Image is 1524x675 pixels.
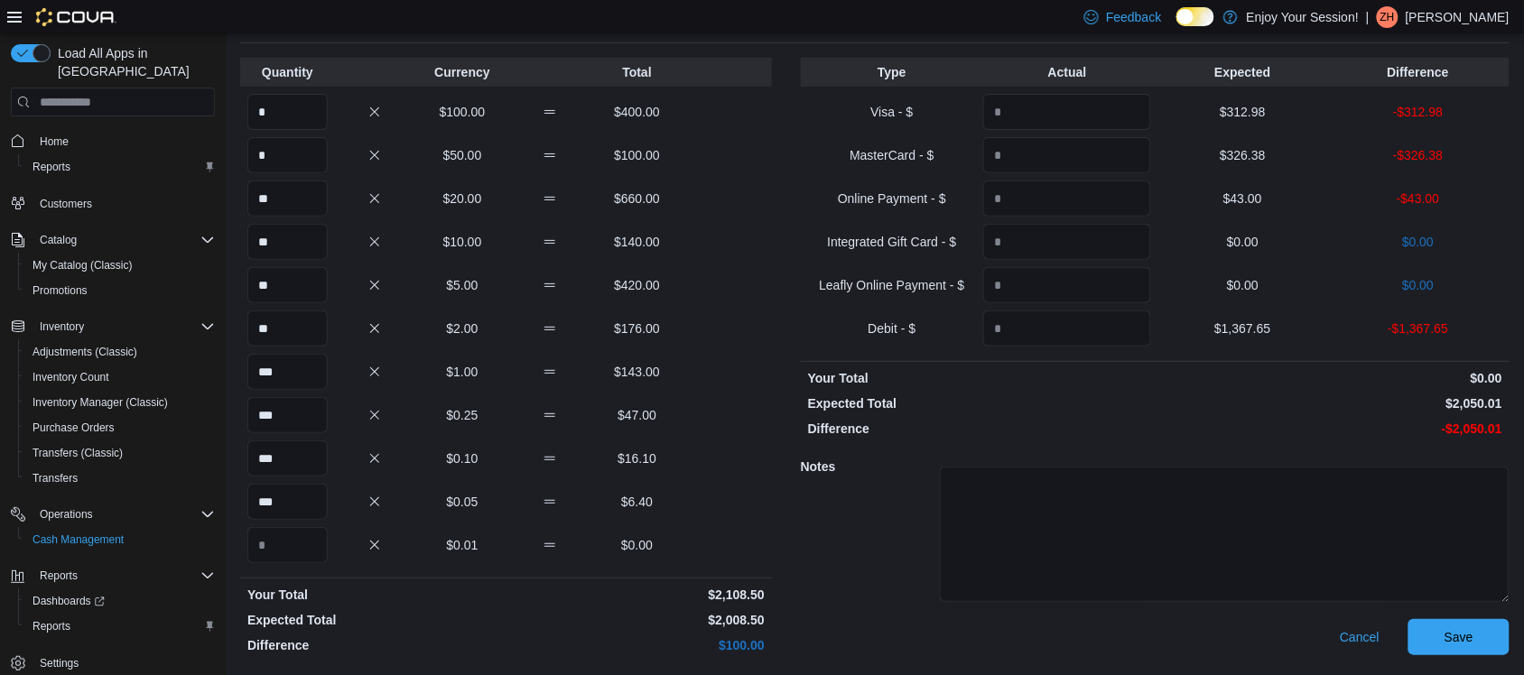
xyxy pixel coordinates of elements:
[1158,146,1326,164] p: $326.38
[983,94,1151,130] input: Quantity
[597,493,677,511] p: $6.40
[33,471,78,485] span: Transfers
[423,319,503,337] p: $2.00
[25,156,78,178] a: Reports
[1340,628,1380,646] span: Cancel
[33,532,124,547] span: Cash Management
[33,229,215,251] span: Catalog
[1176,7,1214,26] input: Dark Mode
[25,590,215,612] span: Dashboards
[1158,319,1326,337] p: $1,367.65
[18,415,222,440] button: Purchase Orders
[983,224,1151,260] input: Quantity
[25,254,140,276] a: My Catalog (Classic)
[1158,233,1326,251] p: $0.00
[25,392,215,413] span: Inventory Manager (Classic)
[40,507,93,522] span: Operations
[33,131,76,153] a: Home
[423,103,503,121] p: $100.00
[597,536,677,554] p: $0.00
[808,420,1152,438] p: Difference
[1366,6,1370,28] p: |
[983,267,1151,303] input: Quantity
[25,341,144,363] a: Adjustments (Classic)
[423,363,503,381] p: $1.00
[1377,6,1399,28] div: Zo Harris
[423,233,503,251] p: $10.00
[18,278,222,303] button: Promotions
[18,466,222,491] button: Transfers
[40,134,69,149] span: Home
[33,446,123,460] span: Transfers (Classic)
[247,440,328,476] input: Quantity
[33,193,99,215] a: Customers
[25,442,130,464] a: Transfers (Classic)
[597,406,677,424] p: $47.00
[423,190,503,208] p: $20.00
[25,280,95,301] a: Promotions
[247,354,328,390] input: Quantity
[1158,103,1326,121] p: $312.98
[597,146,677,164] p: $100.00
[33,652,86,674] a: Settings
[18,440,222,466] button: Transfers (Classic)
[33,129,215,152] span: Home
[25,341,215,363] span: Adjustments (Classic)
[25,366,116,388] a: Inventory Count
[801,448,936,485] h5: Notes
[247,94,328,130] input: Quantity
[597,233,677,251] p: $140.00
[1408,619,1510,655] button: Save
[40,197,92,211] span: Customers
[1158,420,1502,438] p: -$2,050.01
[25,467,85,489] a: Transfers
[18,588,222,614] a: Dashboards
[1334,63,1502,81] p: Difference
[1158,394,1502,412] p: $2,050.01
[423,276,503,294] p: $5.00
[808,319,976,337] p: Debit - $
[247,224,328,260] input: Quantity
[423,536,503,554] p: $0.01
[597,103,677,121] p: $400.00
[1334,276,1502,294] p: $0.00
[33,160,70,174] span: Reports
[1334,146,1502,164] p: -$326.38
[25,254,215,276] span: My Catalog (Classic)
[1406,6,1510,28] p: [PERSON_NAME]
[18,390,222,415] button: Inventory Manager (Classic)
[18,614,222,639] button: Reports
[597,190,677,208] p: $660.00
[33,652,215,674] span: Settings
[983,63,1151,81] p: Actual
[25,417,215,439] span: Purchase Orders
[983,137,1151,173] input: Quantity
[808,369,1152,387] p: Your Total
[25,615,215,637] span: Reports
[1176,26,1177,27] span: Dark Mode
[33,619,70,633] span: Reports
[33,504,215,525] span: Operations
[25,529,131,550] a: Cash Management
[33,192,215,215] span: Customers
[247,586,502,604] p: Your Total
[25,366,215,388] span: Inventory Count
[1247,6,1360,28] p: Enjoy Your Session!
[1158,369,1502,387] p: $0.00
[25,392,175,413] a: Inventory Manager (Classic)
[1106,8,1161,26] span: Feedback
[247,484,328,520] input: Quantity
[509,586,764,604] p: $2,108.50
[40,233,77,247] span: Catalog
[1445,628,1473,646] span: Save
[4,563,222,588] button: Reports
[4,502,222,527] button: Operations
[1380,6,1395,28] span: ZH
[33,421,115,435] span: Purchase Orders
[25,280,215,301] span: Promotions
[33,345,137,359] span: Adjustments (Classic)
[808,63,976,81] p: Type
[18,365,222,390] button: Inventory Count
[18,527,222,552] button: Cash Management
[18,339,222,365] button: Adjustments (Classic)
